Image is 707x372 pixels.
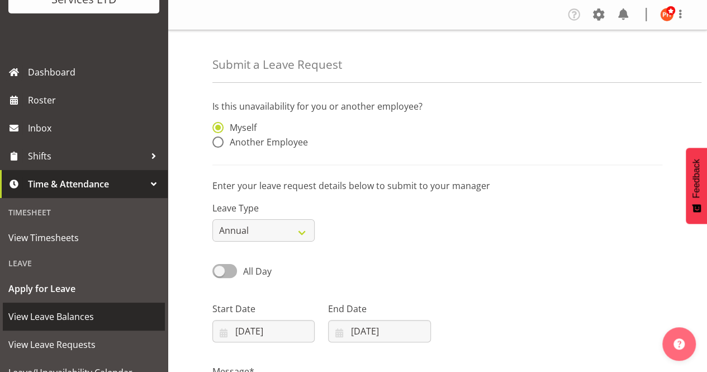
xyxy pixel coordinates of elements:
a: View Leave Requests [3,331,165,359]
span: Dashboard [28,64,162,81]
label: Start Date [212,302,315,316]
a: Apply for Leave [3,275,165,303]
button: Feedback - Show survey [686,148,707,224]
input: Click to select... [328,320,430,342]
img: phil-hannah11623.jpg [660,8,673,21]
p: Is this unavailability for you or another employee? [212,100,662,113]
span: Shifts [28,148,145,164]
span: View Leave Requests [8,336,159,353]
input: Click to select... [212,320,315,342]
img: help-xxl-2.png [673,338,685,350]
span: View Leave Balances [8,308,159,325]
h4: Submit a Leave Request [212,58,342,71]
span: Inbox [28,120,162,136]
span: Roster [28,92,162,109]
span: Feedback [691,159,701,198]
div: Timesheet [3,201,165,224]
div: Leave [3,252,165,275]
span: Myself [224,122,257,133]
a: View Timesheets [3,224,165,252]
p: Enter your leave request details below to submit to your manager [212,179,662,192]
label: End Date [328,302,430,316]
span: View Timesheets [8,229,159,246]
span: Another Employee [224,136,308,148]
label: Leave Type [212,201,315,215]
a: View Leave Balances [3,303,165,331]
span: Apply for Leave [8,280,159,297]
span: Time & Attendance [28,176,145,192]
span: All Day [243,265,272,277]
